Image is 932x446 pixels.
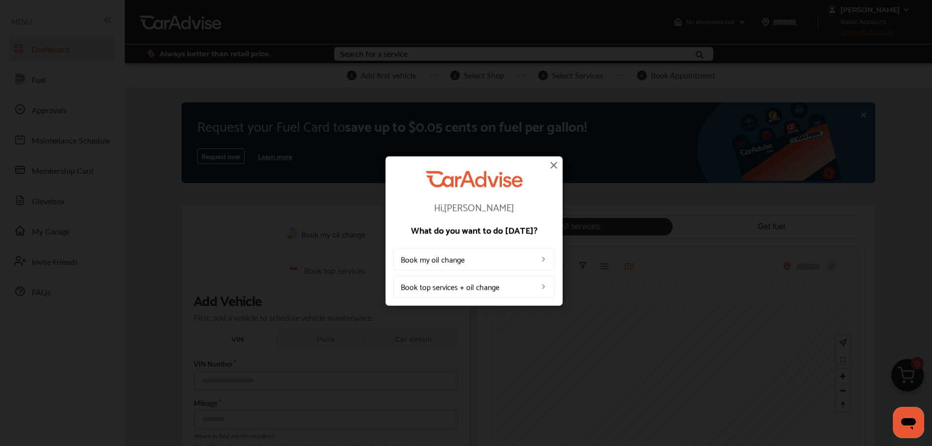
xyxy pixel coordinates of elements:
p: What do you want to do [DATE]? [393,225,555,234]
img: left_arrow_icon.0f472efe.svg [540,255,547,263]
img: left_arrow_icon.0f472efe.svg [540,282,547,290]
img: CarAdvise Logo [426,171,523,187]
a: Book top services + oil change [393,275,555,298]
a: Book my oil change [393,248,555,270]
img: close-icon.a004319c.svg [548,159,560,171]
p: Hi, [PERSON_NAME] [393,202,555,211]
iframe: Button to launch messaging window [893,407,924,438]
